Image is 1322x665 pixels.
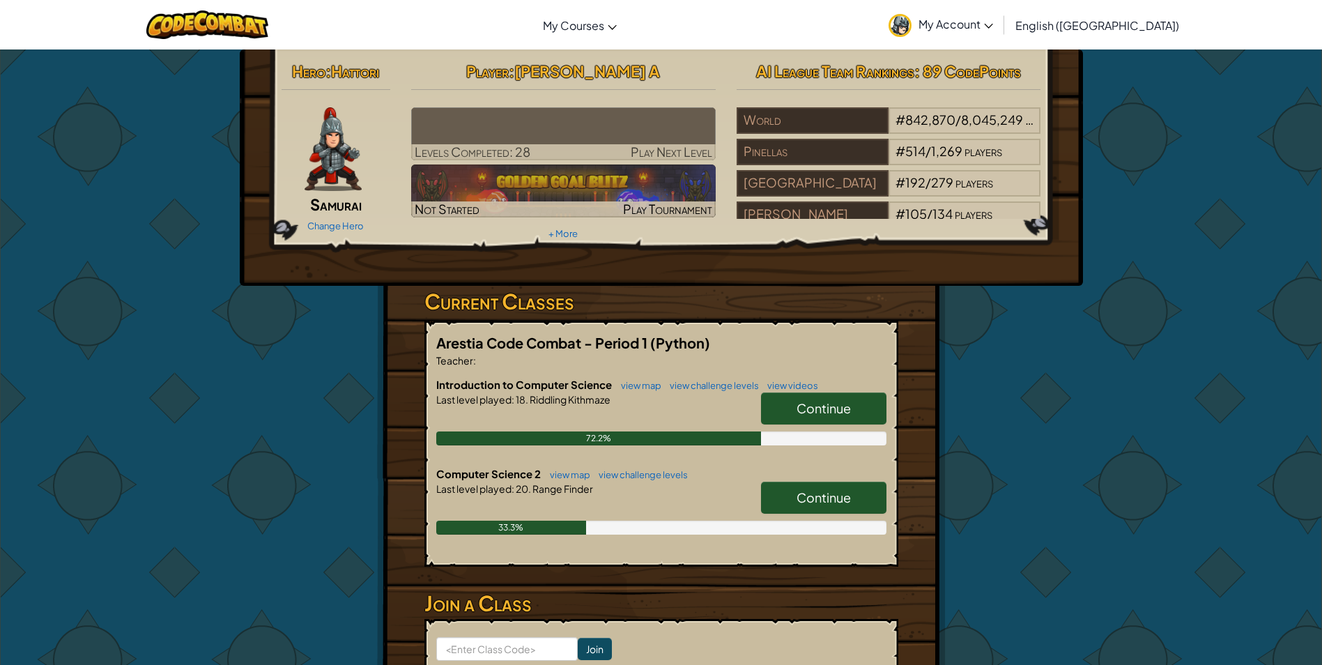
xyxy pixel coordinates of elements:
[331,61,379,81] span: Hattori
[955,174,993,190] span: players
[961,112,1023,128] span: 8,045,249
[737,139,889,165] div: Pinellas
[436,467,543,480] span: Computer Science 2
[737,183,1041,199] a: [GEOGRAPHIC_DATA]#192/279players
[905,143,925,159] span: 514
[536,6,624,44] a: My Courses
[543,469,590,480] a: view map
[310,194,362,214] span: Samurai
[737,201,889,228] div: [PERSON_NAME]
[436,393,512,406] span: Last level played
[797,489,851,505] span: Continue
[592,469,688,480] a: view challenge levels
[614,380,661,391] a: view map
[737,121,1041,137] a: World#842,870/8,045,249players
[905,206,927,222] span: 105
[436,521,586,535] div: 33.3%
[436,482,512,495] span: Last level played
[436,378,614,391] span: Introduction to Computer Science
[905,174,925,190] span: 192
[436,637,578,661] input: <Enter Class Code>
[955,206,992,222] span: players
[760,380,818,391] a: view videos
[932,206,953,222] span: 134
[436,431,761,445] div: 72.2%
[889,14,912,37] img: avatar
[305,107,362,191] img: samurai.pose.png
[509,61,514,81] span: :
[919,17,993,31] span: My Account
[737,215,1041,231] a: [PERSON_NAME]#105/134players
[548,228,578,239] a: + More
[531,482,593,495] span: Range Finder
[925,143,931,159] span: /
[931,174,953,190] span: 279
[325,61,331,81] span: :
[650,334,710,351] span: (Python)
[528,393,610,406] span: Riddling Kithmaze
[514,393,528,406] span: 18.
[473,354,476,367] span: :
[737,152,1041,168] a: Pinellas#514/1,269players
[925,174,931,190] span: /
[411,107,716,160] a: Play Next Level
[307,220,364,231] a: Change Hero
[905,112,955,128] span: 842,870
[964,143,1002,159] span: players
[955,112,961,128] span: /
[578,638,612,660] input: Join
[415,201,479,217] span: Not Started
[146,10,268,39] img: CodeCombat logo
[882,3,1000,47] a: My Account
[436,354,473,367] span: Teacher
[623,201,712,217] span: Play Tournament
[914,61,1021,81] span: : 89 CodePoints
[415,144,530,160] span: Levels Completed: 28
[663,380,759,391] a: view challenge levels
[1008,6,1186,44] a: English ([GEOGRAPHIC_DATA])
[411,165,716,217] a: Not StartedPlay Tournament
[797,400,851,416] span: Continue
[424,588,898,619] h3: Join a Class
[514,61,660,81] span: [PERSON_NAME] A
[756,61,914,81] span: AI League Team Rankings
[896,206,905,222] span: #
[931,143,962,159] span: 1,269
[927,206,932,222] span: /
[512,393,514,406] span: :
[411,165,716,217] img: Golden Goal
[896,112,905,128] span: #
[466,61,509,81] span: Player
[543,18,604,33] span: My Courses
[292,61,325,81] span: Hero
[1015,18,1179,33] span: English ([GEOGRAPHIC_DATA])
[737,107,889,134] div: World
[896,174,905,190] span: #
[631,144,712,160] span: Play Next Level
[737,170,889,197] div: [GEOGRAPHIC_DATA]
[512,482,514,495] span: :
[514,482,531,495] span: 20.
[424,286,898,317] h3: Current Classes
[896,143,905,159] span: #
[436,334,650,351] span: Arestia Code Combat - Period 1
